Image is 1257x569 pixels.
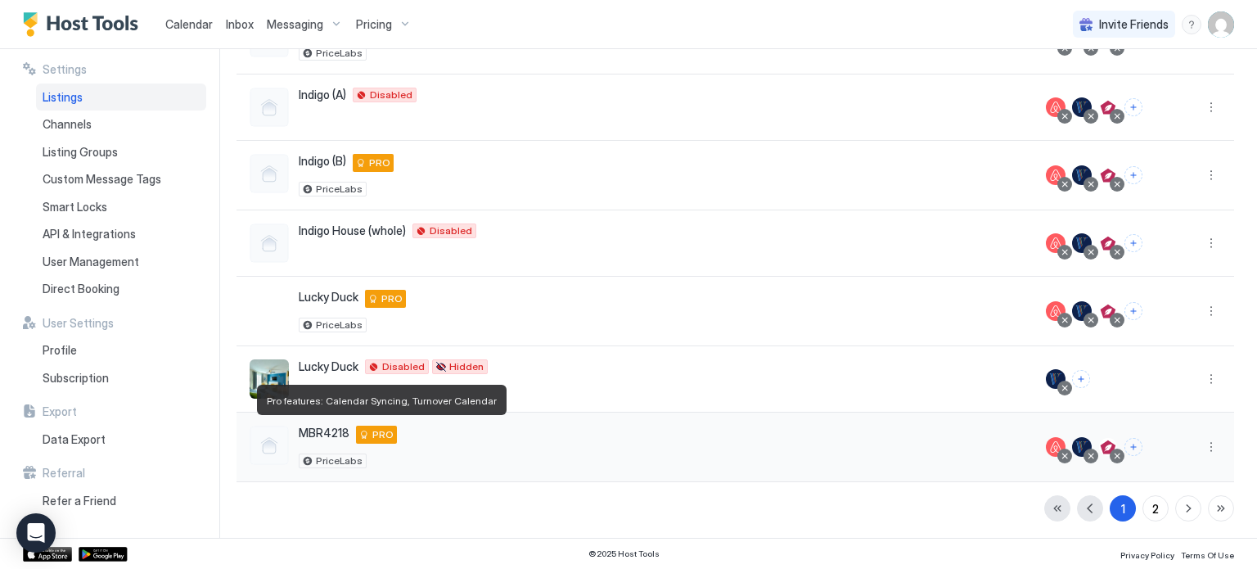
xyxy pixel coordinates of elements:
span: Data Export [43,432,106,447]
button: More options [1201,165,1221,185]
a: Google Play Store [79,547,128,562]
a: Listings [36,84,206,111]
button: Connect channels [1124,166,1142,184]
span: © 2025 Host Tools [588,549,660,559]
span: Indigo (A) [299,88,346,102]
div: menu [1201,369,1221,389]
span: MBR4218 [299,426,349,440]
span: Calendar [165,17,213,31]
a: Calendar [165,16,213,33]
div: menu [1201,165,1221,185]
span: PRO [369,156,390,170]
a: Listing Groups [36,138,206,166]
span: Profile [43,343,77,358]
div: Open Intercom Messenger [16,513,56,553]
span: Indigo House (whole) [299,224,406,238]
a: Inbox [226,16,254,33]
span: Pro features: Calendar Syncing, Turnover Calendar [267,395,497,407]
button: Connect channels [1124,98,1142,116]
a: Smart Locks [36,193,206,221]
div: listing image [250,290,289,329]
span: User Settings [43,316,114,331]
button: More options [1201,369,1221,389]
a: Data Export [36,426,206,454]
div: menu [1201,233,1221,253]
span: API & Integrations [43,227,136,242]
span: Subscription [43,371,109,386]
span: PRO [381,291,403,306]
span: Referral [43,466,85,481]
span: Settings [43,62,87,77]
a: User Management [36,248,206,276]
a: Privacy Policy [1120,545,1174,562]
span: Direct Booking [43,282,119,296]
span: Messaging [267,17,323,32]
a: Subscription [36,364,206,392]
span: Indigo (B) [299,154,346,169]
a: Direct Booking [36,275,206,303]
button: More options [1201,437,1221,457]
a: Profile [36,336,206,364]
button: More options [1201,301,1221,321]
a: API & Integrations [36,220,206,248]
div: menu [1201,97,1221,117]
span: Privacy Policy [1120,550,1174,560]
button: More options [1201,97,1221,117]
span: Lucky Duck [299,359,358,374]
button: Connect channels [1124,438,1142,456]
span: PRO [372,427,394,442]
span: Listings [43,90,83,105]
span: Inbox [226,17,254,31]
button: More options [1201,233,1221,253]
a: Host Tools Logo [23,12,146,37]
span: Terms Of Use [1181,550,1234,560]
button: Connect channels [1072,370,1090,388]
span: Listing Groups [43,145,118,160]
a: Terms Of Use [1181,545,1234,562]
a: Custom Message Tags [36,165,206,193]
span: Channels [43,117,92,132]
button: Connect channels [1124,234,1142,252]
span: Export [43,404,77,419]
a: App Store [23,547,72,562]
div: menu [1182,15,1201,34]
div: 2 [1152,500,1159,517]
span: Lucky Duck [299,290,358,305]
button: Connect channels [1124,302,1142,320]
span: Pricing [356,17,392,32]
span: Custom Message Tags [43,172,161,187]
span: Invite Friends [1099,17,1169,32]
button: 2 [1142,495,1169,522]
div: 1 [1121,500,1125,517]
span: Refer a Friend [43,494,116,508]
div: menu [1201,301,1221,321]
a: Channels [36,111,206,138]
span: Smart Locks [43,200,107,215]
a: Refer a Friend [36,487,206,515]
button: 1 [1110,495,1136,522]
div: listing image [250,359,289,399]
span: User Management [43,255,139,269]
div: User profile [1208,11,1234,38]
div: menu [1201,437,1221,457]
